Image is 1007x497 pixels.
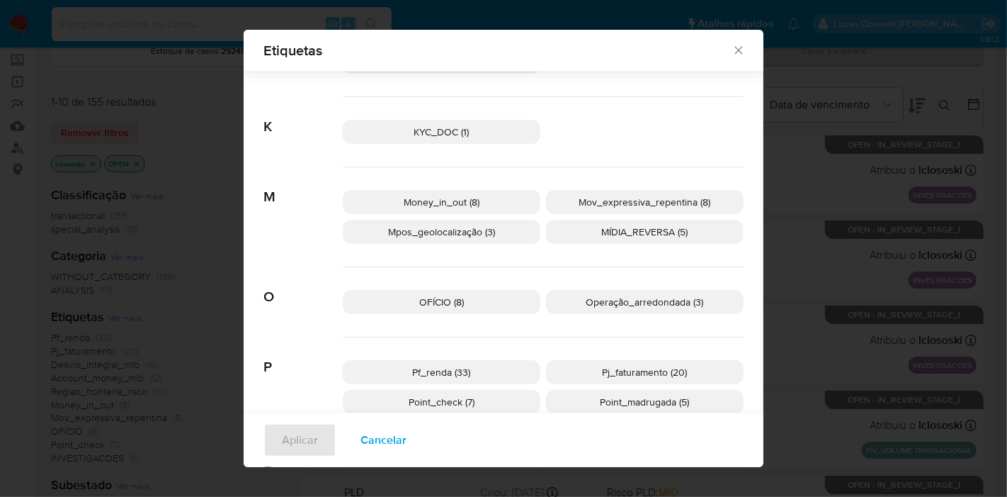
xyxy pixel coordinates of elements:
[546,290,744,314] div: Operação_arredondada (3)
[404,195,479,209] span: Money_in_out (8)
[388,225,495,239] span: Mpos_geolocalização (3)
[732,43,744,56] button: Fechar
[601,395,690,409] span: Point_madrugada (5)
[414,125,470,139] span: KYC_DOC (1)
[343,220,540,244] div: Mpos_geolocalização (3)
[413,365,471,379] span: Pf_renda (33)
[546,190,744,214] div: Mov_expressiva_repentina (8)
[603,365,688,379] span: Pj_faturamento (20)
[263,43,732,57] span: Etiquetas
[343,120,540,144] div: KYC_DOC (1)
[343,290,540,314] div: OFÍCIO (8)
[360,425,406,456] span: Cancelar
[343,360,540,384] div: Pf_renda (33)
[546,220,744,244] div: MÍDIA_REVERSA (5)
[263,97,343,135] span: K
[342,423,425,457] button: Cancelar
[586,295,704,309] span: Operação_arredondada (3)
[263,167,343,206] span: M
[419,295,464,309] span: OFÍCIO (8)
[579,195,711,209] span: Mov_expressiva_repentina (8)
[263,267,343,306] span: O
[343,390,540,414] div: Point_check (7)
[409,395,474,409] span: Point_check (7)
[263,337,343,376] span: P
[546,390,744,414] div: Point_madrugada (5)
[602,225,688,239] span: MÍDIA_REVERSA (5)
[546,360,744,384] div: Pj_faturamento (20)
[343,190,540,214] div: Money_in_out (8)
